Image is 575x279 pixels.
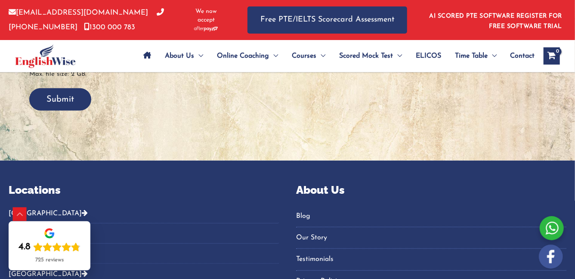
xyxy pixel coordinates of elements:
a: ELICOS [409,41,448,71]
p: Locations [9,182,279,198]
div: Rating: 4.8 out of 5 [19,241,80,253]
img: Afterpay-Logo [194,26,218,31]
a: [EMAIL_ADDRESS][DOMAIN_NAME] [9,9,148,16]
p: About Us [296,182,566,198]
span: Menu Toggle [316,41,325,71]
button: [GEOGRAPHIC_DATA] [9,223,279,244]
aside: Header Widget 1 [424,6,566,34]
img: cropped-ew-logo [15,44,76,68]
span: Online Coaching [217,41,269,71]
a: About UsMenu Toggle [158,41,210,71]
a: Contact [504,41,535,71]
a: Testimonials [296,252,566,267]
span: Scored Mock Test [339,41,393,71]
a: Online CoachingMenu Toggle [210,41,285,71]
a: View Shopping Cart, empty [544,47,560,65]
a: Blog [296,209,566,223]
input: Submit [29,88,91,111]
span: ELICOS [416,41,441,71]
a: 1300 000 783 [84,24,135,31]
span: Time Table [455,41,488,71]
span: About Us [165,41,194,71]
span: Menu Toggle [488,41,497,71]
span: Courses [292,41,316,71]
span: We now accept [186,7,226,25]
a: AI SCORED PTE SOFTWARE REGISTER FOR FREE SOFTWARE TRIAL [430,13,563,30]
span: Menu Toggle [269,41,278,71]
img: white-facebook.png [539,245,563,269]
a: [PHONE_NUMBER] [9,9,164,31]
button: [GEOGRAPHIC_DATA] [9,209,279,223]
nav: Site Navigation: Main Menu [136,41,535,71]
a: CoursesMenu Toggle [285,41,332,71]
div: 725 reviews [35,257,64,263]
a: Free PTE/IELTS Scorecard Assessment [247,6,407,34]
a: Time TableMenu Toggle [448,41,504,71]
span: Menu Toggle [393,41,402,71]
a: Scored Mock TestMenu Toggle [332,41,409,71]
div: 4.8 [19,241,31,253]
span: Contact [510,41,535,71]
a: Our Story [296,231,566,245]
button: Pakistan [9,244,279,264]
span: Menu Toggle [194,41,203,71]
